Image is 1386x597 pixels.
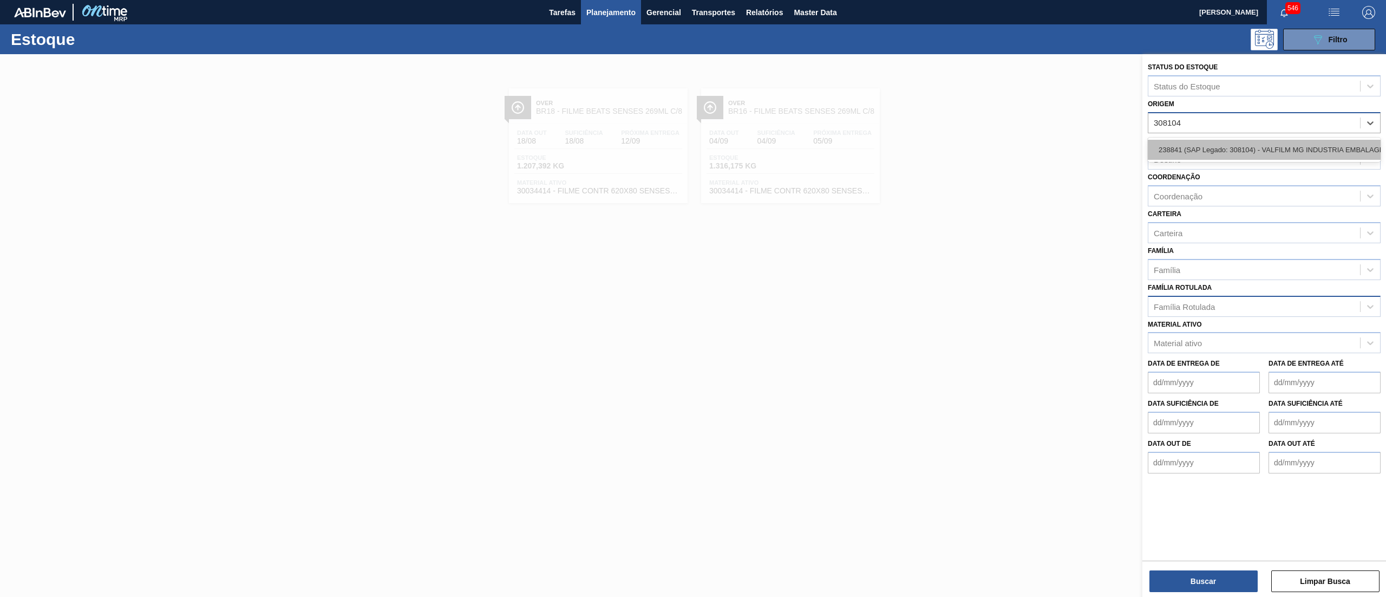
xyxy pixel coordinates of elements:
label: Material ativo [1148,321,1202,328]
label: Data suficiência de [1148,400,1219,407]
img: TNhmsLtSVTkK8tSr43FrP2fwEKptu5GPRR3wAAAABJRU5ErkJggg== [14,8,66,17]
label: Origem [1148,100,1174,108]
input: dd/mm/yyyy [1148,452,1260,473]
input: dd/mm/yyyy [1269,452,1381,473]
div: Pogramando: nenhum usuário selecionado [1251,29,1278,50]
button: Filtro [1283,29,1375,50]
span: Transportes [692,6,735,19]
div: Coordenação [1154,192,1202,201]
label: Data out até [1269,440,1315,447]
label: Data de Entrega de [1148,360,1220,367]
input: dd/mm/yyyy [1148,372,1260,393]
label: Destino [1148,137,1176,145]
input: dd/mm/yyyy [1269,372,1381,393]
span: 546 [1285,2,1300,14]
div: Família Rotulada [1154,302,1215,311]
label: Coordenação [1148,173,1200,181]
span: Relatórios [746,6,783,19]
span: Gerencial [646,6,681,19]
label: Família [1148,247,1174,255]
label: Carteira [1148,210,1181,218]
span: Master Data [794,6,836,19]
h1: Estoque [11,33,179,46]
label: Status do Estoque [1148,63,1218,71]
div: Família [1154,265,1180,274]
img: userActions [1328,6,1341,19]
div: 238841 (SAP Legado: 308104) - VALFILM MG INDUSTRIA EMBALAGENS [1148,140,1381,160]
img: Logout [1362,6,1375,19]
span: Filtro [1329,35,1348,44]
label: Data de Entrega até [1269,360,1344,367]
button: Notificações [1267,5,1302,20]
input: dd/mm/yyyy [1269,412,1381,433]
div: Carteira [1154,228,1182,237]
label: Data suficiência até [1269,400,1343,407]
span: Tarefas [549,6,576,19]
input: dd/mm/yyyy [1148,412,1260,433]
span: Planejamento [586,6,636,19]
div: Material ativo [1154,339,1202,348]
label: Data out de [1148,440,1191,447]
div: Status do Estoque [1154,81,1220,90]
label: Família Rotulada [1148,284,1212,291]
